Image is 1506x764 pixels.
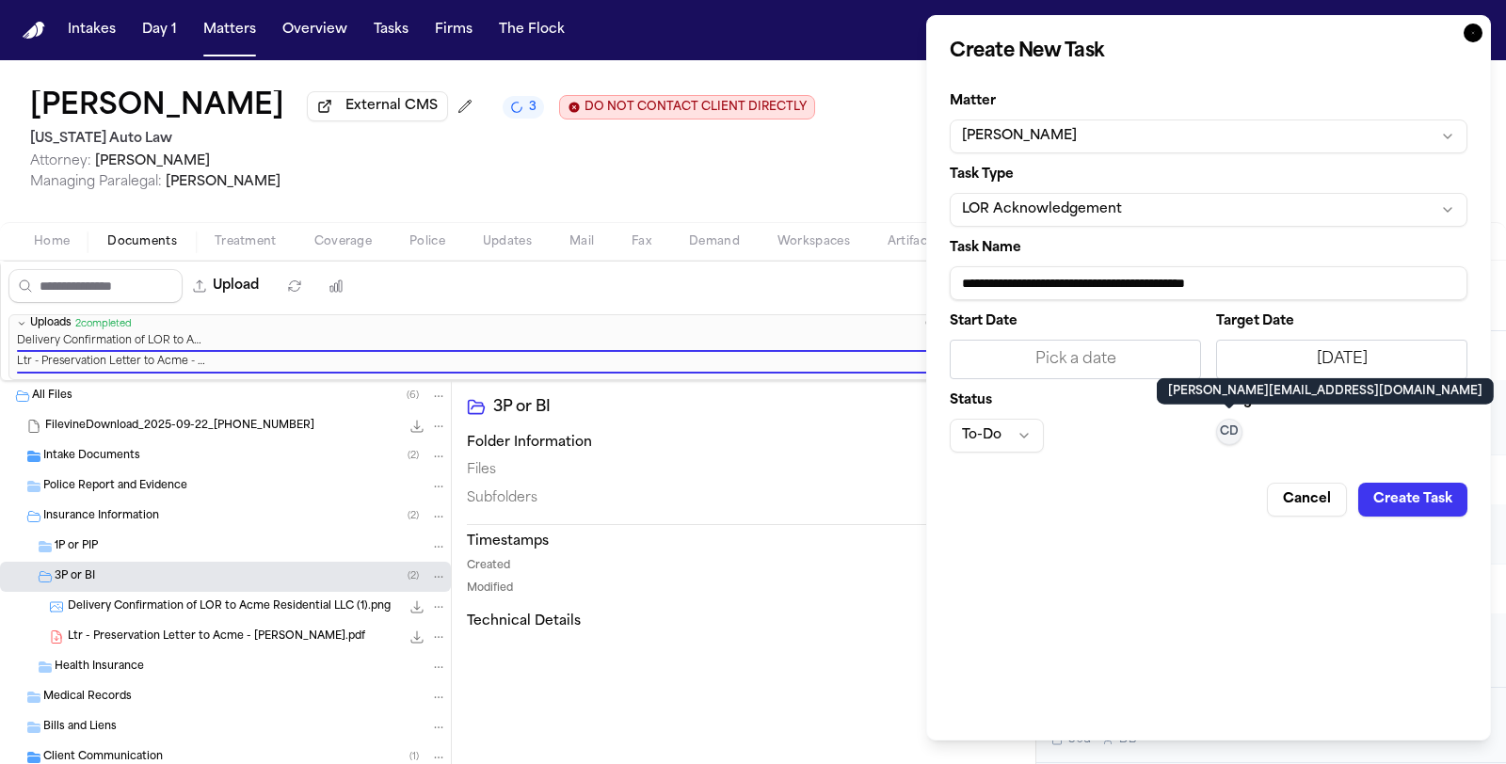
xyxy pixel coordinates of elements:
[950,193,1467,227] button: LOR Acknowledgement
[962,348,1189,371] div: Pick a date
[950,340,1201,379] button: Pick a date
[1220,424,1239,439] span: CD
[950,39,1467,65] h2: Create New Task
[950,95,1467,108] label: Matter
[950,119,1467,153] button: [PERSON_NAME]
[1216,419,1242,445] button: CD
[950,168,1467,182] label: Task Type
[950,419,1044,453] button: To-Do
[1267,483,1347,517] button: Cancel
[1168,384,1482,399] p: [PERSON_NAME][EMAIL_ADDRESS][DOMAIN_NAME]
[1216,340,1467,379] button: [DATE]
[1358,483,1467,517] button: Create Task
[950,315,1201,328] label: Start Date
[950,241,1021,255] span: Task Name
[950,394,1201,407] label: Status
[1216,315,1467,328] label: Target Date
[1228,348,1455,371] div: [DATE]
